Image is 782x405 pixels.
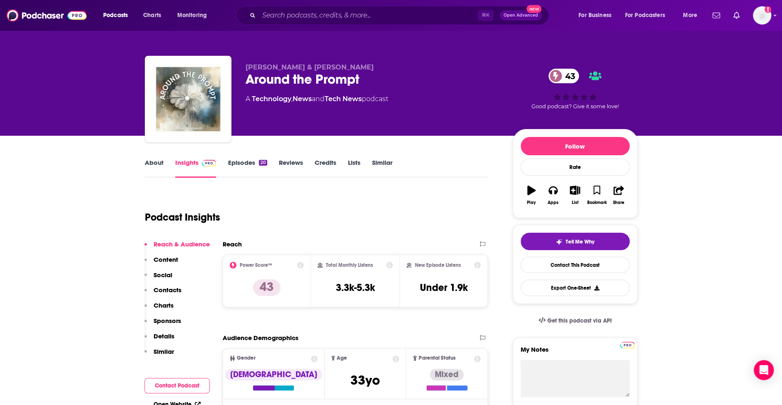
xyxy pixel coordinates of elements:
button: Share [608,180,629,210]
h1: Podcast Insights [145,211,220,224]
span: For Business [578,10,611,21]
p: Similar [154,348,174,355]
span: New [526,5,541,13]
a: Similar [372,159,392,178]
img: Podchaser Pro [202,160,216,166]
a: About [145,159,164,178]
span: 43 [557,69,579,83]
div: Search podcasts, credits, & more... [244,6,557,25]
a: Charts [138,9,166,22]
span: Charts [143,10,161,21]
a: Credits [315,159,336,178]
span: Logged in as cmand-s [753,6,771,25]
div: Apps [548,200,559,205]
span: Age [337,355,347,361]
div: 20 [259,160,267,166]
button: Social [144,271,172,286]
a: Episodes20 [228,159,267,178]
h2: Audience Demographics [223,334,298,342]
a: Show notifications dropdown [709,8,723,22]
p: Sponsors [154,317,181,325]
div: Open Intercom Messenger [754,360,774,380]
span: Get this podcast via API [547,317,611,324]
span: , [291,95,293,103]
p: 43 [253,279,281,296]
div: Play [527,200,536,205]
span: [PERSON_NAME] & [PERSON_NAME] [246,63,374,71]
span: ⌘ K [478,10,493,21]
a: Technology [252,95,291,103]
button: Sponsors [144,317,181,332]
button: Play [521,180,542,210]
button: open menu [171,9,218,22]
button: Follow [521,137,630,155]
button: Show profile menu [753,6,771,25]
p: Social [154,271,172,279]
button: Apps [542,180,564,210]
button: Contacts [144,286,181,301]
img: Podchaser - Follow, Share and Rate Podcasts [7,7,87,23]
div: Mixed [430,369,464,380]
button: open menu [573,9,622,22]
div: List [572,200,578,205]
p: Charts [154,301,174,309]
a: News [293,95,312,103]
label: My Notes [521,345,630,360]
button: Charts [144,301,174,317]
p: Content [154,256,178,263]
p: Contacts [154,286,181,294]
h2: Total Monthly Listens [326,262,373,268]
span: Podcasts [103,10,128,21]
div: A podcast [246,94,388,104]
span: and [312,95,325,103]
div: 43Good podcast? Give it some love! [513,63,638,115]
span: Tell Me Why [566,239,594,245]
p: Details [154,332,174,340]
span: More [683,10,697,21]
img: tell me why sparkle [556,239,562,245]
p: Reach & Audience [154,240,210,248]
h3: 3.3k-5.3k [335,281,375,294]
a: Tech News [325,95,362,103]
svg: Add a profile image [765,6,771,13]
img: Around the Prompt [146,57,230,141]
span: For Podcasters [625,10,665,21]
a: Reviews [279,159,303,178]
div: Rate [521,159,630,176]
span: Monitoring [177,10,207,21]
a: Get this podcast via API [532,311,618,331]
button: Bookmark [586,180,608,210]
button: Open AdvancedNew [500,10,542,20]
a: Lists [348,159,360,178]
div: Share [613,200,624,205]
button: List [564,180,586,210]
div: [DEMOGRAPHIC_DATA] [225,369,322,380]
img: Podchaser Pro [620,342,635,348]
button: Content [144,256,178,271]
a: Contact This Podcast [521,257,630,273]
button: Details [144,332,174,348]
span: 33 yo [350,372,380,388]
a: Show notifications dropdown [730,8,743,22]
button: open menu [677,9,708,22]
button: open menu [97,9,139,22]
div: Bookmark [587,200,606,205]
h2: Reach [223,240,242,248]
input: Search podcasts, credits, & more... [259,9,478,22]
span: Open Advanced [504,13,538,17]
img: User Profile [753,6,771,25]
a: 43 [549,69,579,83]
span: Parental Status [419,355,456,361]
span: Gender [237,355,256,361]
span: Good podcast? Give it some love! [531,103,619,109]
button: Reach & Audience [144,240,210,256]
button: Export One-Sheet [521,280,630,296]
button: open menu [620,9,677,22]
button: Contact Podcast [144,378,210,393]
h2: New Episode Listens [415,262,461,268]
a: Pro website [620,340,635,348]
button: tell me why sparkleTell Me Why [521,233,630,250]
h2: Power Score™ [240,262,272,268]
